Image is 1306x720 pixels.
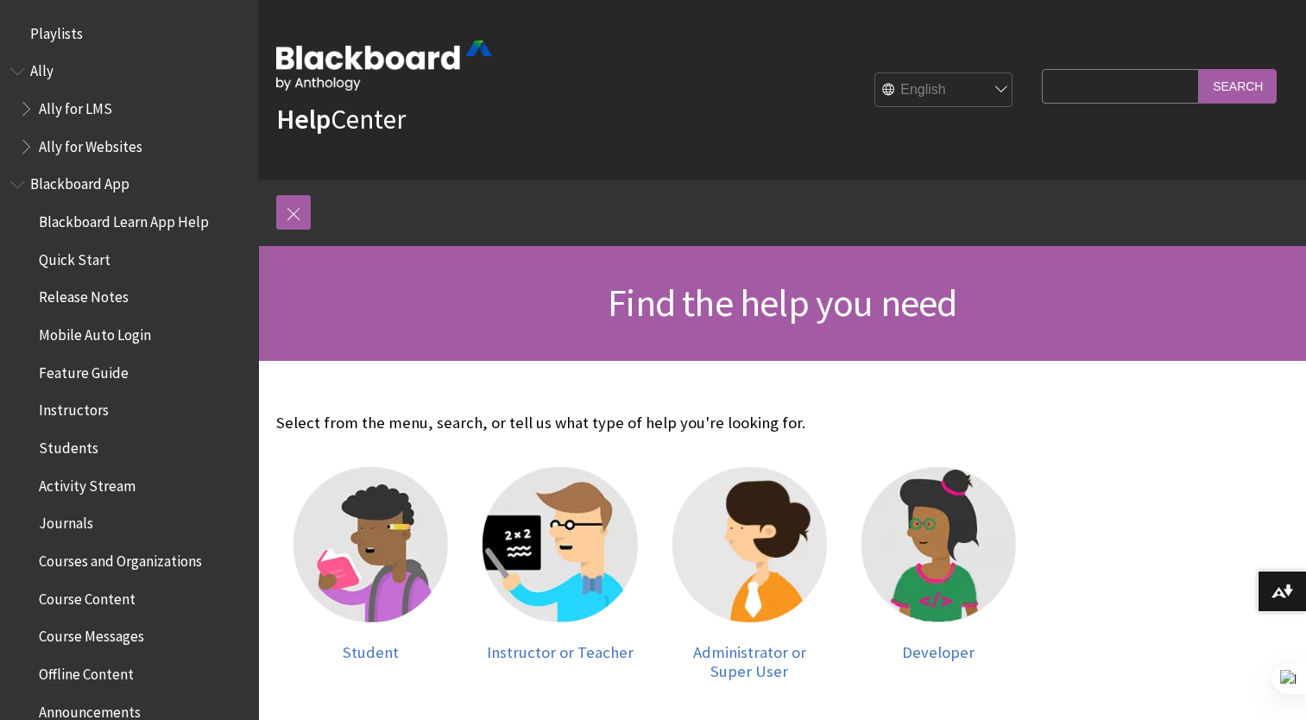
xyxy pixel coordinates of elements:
[861,467,1016,680] a: Developer
[39,358,129,382] span: Feature Guide
[39,132,142,155] span: Ally for Websites
[10,57,249,161] nav: Book outline for Anthology Ally Help
[39,584,136,608] span: Course Content
[483,467,637,680] a: Instructor Instructor or Teacher
[39,660,134,683] span: Offline Content
[39,546,202,570] span: Courses and Organizations
[343,642,399,662] span: Student
[39,320,151,344] span: Mobile Auto Login
[39,245,110,268] span: Quick Start
[276,412,1033,434] p: Select from the menu, search, or tell us what type of help you're looking for.
[483,467,637,622] img: Instructor
[30,57,54,80] span: Ally
[30,19,83,42] span: Playlists
[487,642,634,662] span: Instructor or Teacher
[293,467,448,622] img: Student
[39,471,136,495] span: Activity Stream
[672,467,827,680] a: Administrator Administrator or Super User
[672,467,827,622] img: Administrator
[39,396,109,420] span: Instructors
[30,170,129,193] span: Blackboard App
[39,207,209,231] span: Blackboard Learn App Help
[902,642,975,662] span: Developer
[39,509,93,533] span: Journals
[276,102,331,136] strong: Help
[276,102,406,136] a: HelpCenter
[693,642,806,681] span: Administrator or Super User
[10,19,249,48] nav: Book outline for Playlists
[875,73,1013,108] select: Site Language Selector
[608,279,956,326] span: Find the help you need
[39,622,144,646] span: Course Messages
[39,283,129,306] span: Release Notes
[39,94,112,117] span: Ally for LMS
[293,467,448,680] a: Student Student
[1199,69,1277,103] input: Search
[276,41,492,91] img: Blackboard by Anthology
[39,433,98,457] span: Students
